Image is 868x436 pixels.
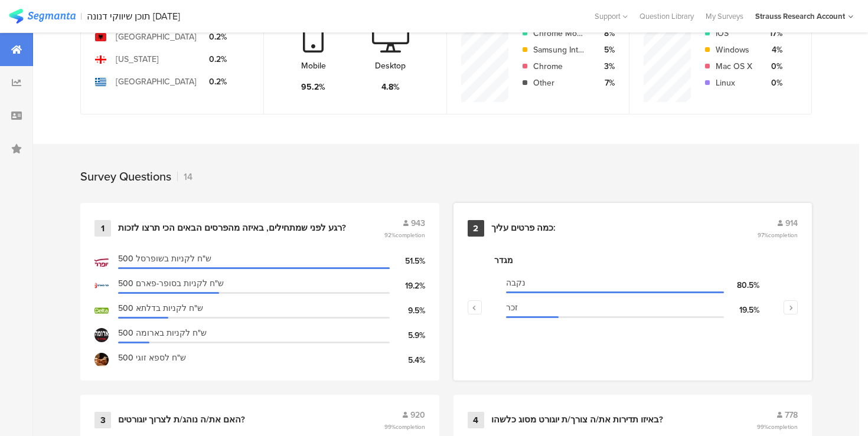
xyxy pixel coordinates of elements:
span: completion [768,422,798,431]
img: d3718dnoaommpf.cloudfront.net%2Fitem%2F3ca72fd09df1a20b37a0.png [94,328,109,342]
span: 914 [785,217,798,230]
span: 778 [785,409,798,421]
div: 0.2% [206,76,227,88]
span: 99% [757,422,798,431]
span: נקבה [506,277,526,289]
span: 97% [758,231,798,240]
span: 500 ש"ח לקניות בסופר-פארם [118,277,224,290]
div: 7% [594,77,615,89]
span: זכר [506,301,518,314]
div: 1 [94,220,111,237]
div: תוכן שיווקי דנונה [DATE] [87,11,180,22]
img: d3718dnoaommpf.cloudfront.net%2Fitem%2F420dace8d1b759a14f5e.jpg [94,254,109,268]
div: 5.9% [390,329,425,342]
img: segmanta logo [9,9,76,24]
div: Desktop [375,60,406,72]
div: Chrome [533,60,585,73]
img: d3718dnoaommpf.cloudfront.net%2Fitem%2Fd29e27ea80d7cc06de85.jpg [94,303,109,317]
img: d3718dnoaommpf.cloudfront.net%2Fitem%2F75d111d1e6df3b99174b.jpg [94,353,109,367]
div: [US_STATE] [116,53,159,65]
div: Chrome Mobile [533,27,585,40]
div: 3 [94,412,111,428]
div: 5.4% [390,354,425,366]
span: 500 ש"ח לקניות בדלתא [118,302,203,314]
div: Strauss Research Account [755,11,845,22]
div: Other [533,77,585,89]
span: 920 [410,409,425,421]
div: 2 [468,220,484,237]
span: 92% [384,231,425,240]
div: 19.5% [724,304,759,316]
span: completion [396,422,425,431]
div: 9.5% [390,304,425,317]
span: completion [396,231,425,240]
div: Support [595,7,628,25]
div: 80.5% [724,279,759,291]
div: Mac OS X [716,60,752,73]
div: 51.5% [390,255,425,267]
div: iOS [716,27,752,40]
div: מגדר [494,254,772,267]
span: 99% [384,422,425,431]
div: [GEOGRAPHIC_DATA] [116,76,197,88]
div: [GEOGRAPHIC_DATA] [116,31,197,43]
a: Question Library [634,11,700,22]
span: 943 [411,217,425,230]
div: Linux [716,77,752,89]
div: כמה פרטים עליך: [491,222,556,234]
div: 19.2% [390,280,425,292]
div: Samsung Internet [533,44,585,56]
div: 0.2% [206,31,227,43]
span: 500 ש"ח לקניות בשופרסל [118,253,211,265]
div: באיזו תדירות את/ה צורך/ת יוגורט מסוג כלשהו? [491,414,663,426]
div: Mobile [301,60,326,72]
div: 0.2% [206,53,227,65]
div: 4% [762,44,782,56]
div: 8% [594,27,615,40]
a: My Surveys [700,11,749,22]
span: 500 ש"ח לקניות בארומה [118,327,207,339]
div: רגע לפני שמתחילים, באיזה מהפרסים הבאים הכי תרצו לזכות? [118,222,346,234]
div: 95.2% [301,81,325,93]
div: 4.8% [381,81,400,93]
span: 500 ש"ח לספא זוגי [118,352,186,364]
div: Windows [716,44,752,56]
div: 5% [594,44,615,56]
div: 0% [762,60,782,73]
div: 3% [594,60,615,73]
div: 17% [762,27,782,40]
div: 4 [468,412,484,428]
div: 0% [762,77,782,89]
img: d3718dnoaommpf.cloudfront.net%2Fitem%2F0f63a09cdc6f513193a7.png [94,278,109,293]
div: | [80,9,82,23]
span: completion [768,231,798,240]
div: האם את/ה נוהג/ת לצרוך יוגורטים? [118,414,245,426]
div: Survey Questions [80,168,171,185]
div: 14 [177,170,192,183]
